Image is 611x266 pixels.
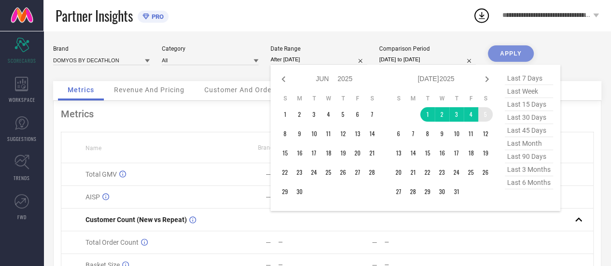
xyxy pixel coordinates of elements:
[420,126,435,141] td: Tue Jul 08 2025
[270,55,367,65] input: Select date range
[391,95,406,102] th: Sunday
[278,126,292,141] td: Sun Jun 08 2025
[266,170,271,178] div: —
[321,146,336,160] td: Wed Jun 18 2025
[505,124,553,137] span: last 45 days
[336,146,350,160] td: Thu Jun 19 2025
[9,96,35,103] span: WORKSPACE
[420,146,435,160] td: Tue Jul 15 2025
[307,95,321,102] th: Tuesday
[372,238,377,246] div: —
[278,107,292,122] td: Sun Jun 01 2025
[449,146,464,160] td: Thu Jul 17 2025
[266,238,271,246] div: —
[61,108,594,120] div: Metrics
[505,72,553,85] span: last 7 days
[449,107,464,122] td: Thu Jul 03 2025
[435,107,449,122] td: Wed Jul 02 2025
[56,6,133,26] span: Partner Insights
[449,184,464,199] td: Thu Jul 31 2025
[278,165,292,180] td: Sun Jun 22 2025
[435,95,449,102] th: Wednesday
[350,126,365,141] td: Fri Jun 13 2025
[85,193,100,201] span: AISP
[278,184,292,199] td: Sun Jun 29 2025
[391,165,406,180] td: Sun Jul 20 2025
[481,73,493,85] div: Next month
[478,95,493,102] th: Saturday
[258,144,290,151] span: Brand Value
[85,216,187,224] span: Customer Count (New vs Repeat)
[379,45,476,52] div: Comparison Period
[292,107,307,122] td: Mon Jun 02 2025
[321,126,336,141] td: Wed Jun 11 2025
[435,165,449,180] td: Wed Jul 23 2025
[435,184,449,199] td: Wed Jul 30 2025
[365,126,379,141] td: Sat Jun 14 2025
[435,146,449,160] td: Wed Jul 16 2025
[406,126,420,141] td: Mon Jul 07 2025
[505,85,553,98] span: last week
[435,126,449,141] td: Wed Jul 09 2025
[85,170,117,178] span: Total GMV
[336,126,350,141] td: Thu Jun 12 2025
[321,165,336,180] td: Wed Jun 25 2025
[420,95,435,102] th: Tuesday
[464,107,478,122] td: Fri Jul 04 2025
[464,165,478,180] td: Fri Jul 25 2025
[473,7,490,24] div: Open download list
[420,165,435,180] td: Tue Jul 22 2025
[391,126,406,141] td: Sun Jul 06 2025
[266,193,271,201] div: —
[449,126,464,141] td: Thu Jul 10 2025
[114,86,185,94] span: Revenue And Pricing
[8,57,36,64] span: SCORECARDS
[505,150,553,163] span: last 90 days
[449,165,464,180] td: Thu Jul 24 2025
[449,95,464,102] th: Thursday
[464,146,478,160] td: Fri Jul 18 2025
[292,165,307,180] td: Mon Jun 23 2025
[420,184,435,199] td: Tue Jul 29 2025
[292,146,307,160] td: Mon Jun 16 2025
[379,55,476,65] input: Select comparison period
[505,98,553,111] span: last 15 days
[406,146,420,160] td: Mon Jul 14 2025
[365,95,379,102] th: Saturday
[391,184,406,199] td: Sun Jul 27 2025
[321,95,336,102] th: Wednesday
[505,137,553,150] span: last month
[149,13,164,20] span: PRO
[278,73,289,85] div: Previous month
[406,95,420,102] th: Monday
[406,165,420,180] td: Mon Jul 21 2025
[162,45,258,52] div: Category
[505,111,553,124] span: last 30 days
[204,86,278,94] span: Customer And Orders
[292,184,307,199] td: Mon Jun 30 2025
[350,146,365,160] td: Fri Jun 20 2025
[7,135,37,142] span: SUGGESTIONS
[478,165,493,180] td: Sat Jul 26 2025
[420,107,435,122] td: Tue Jul 01 2025
[278,146,292,160] td: Sun Jun 15 2025
[85,145,101,152] span: Name
[384,239,433,246] div: —
[14,174,30,182] span: TRENDS
[365,107,379,122] td: Sat Jun 07 2025
[307,107,321,122] td: Tue Jun 03 2025
[270,45,367,52] div: Date Range
[307,146,321,160] td: Tue Jun 17 2025
[336,165,350,180] td: Thu Jun 26 2025
[278,239,327,246] div: —
[478,146,493,160] td: Sat Jul 19 2025
[350,107,365,122] td: Fri Jun 06 2025
[307,165,321,180] td: Tue Jun 24 2025
[17,213,27,221] span: FWD
[350,95,365,102] th: Friday
[464,126,478,141] td: Fri Jul 11 2025
[321,107,336,122] td: Wed Jun 04 2025
[478,107,493,122] td: Sat Jul 05 2025
[68,86,94,94] span: Metrics
[505,163,553,176] span: last 3 months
